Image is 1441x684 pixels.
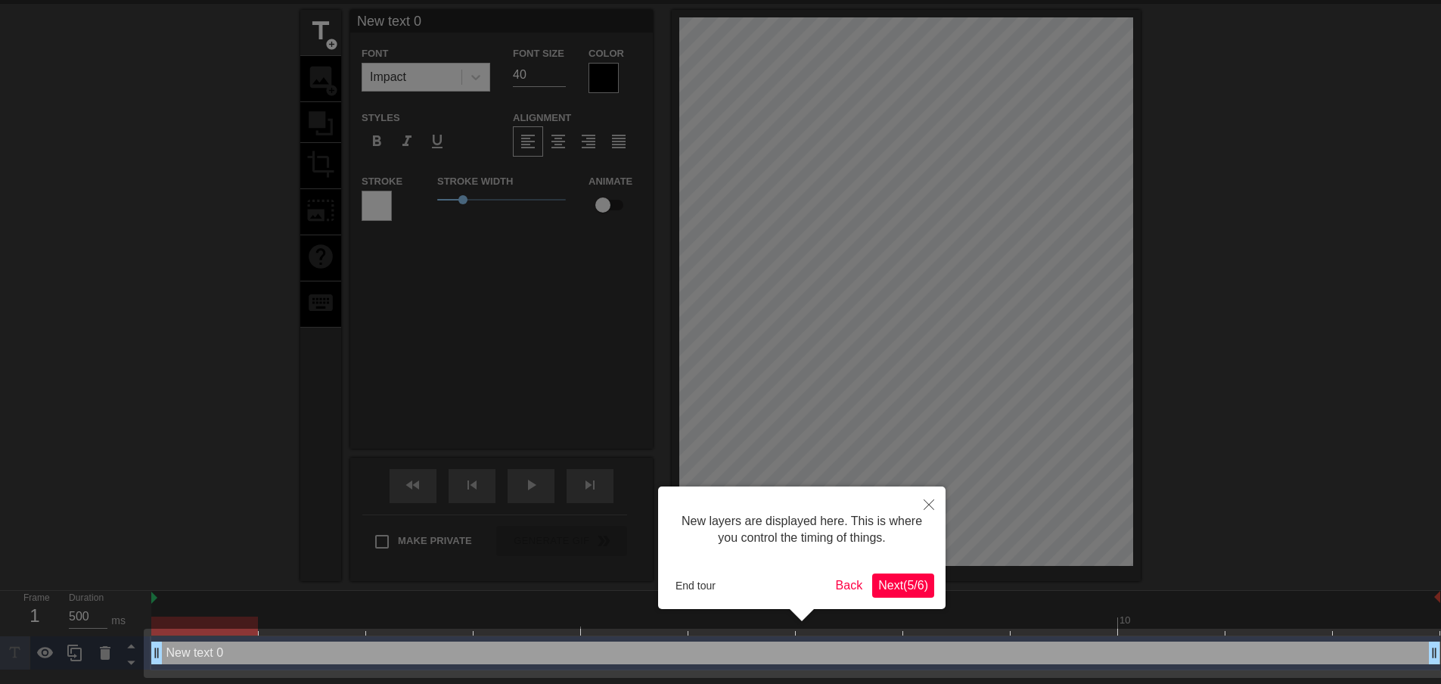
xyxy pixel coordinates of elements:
div: New layers are displayed here. This is where you control the timing of things. [669,498,934,562]
button: End tour [669,574,722,597]
button: Back [830,574,869,598]
button: Close [912,487,946,521]
span: Next ( 5 / 6 ) [878,579,928,592]
button: Next [872,574,934,598]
